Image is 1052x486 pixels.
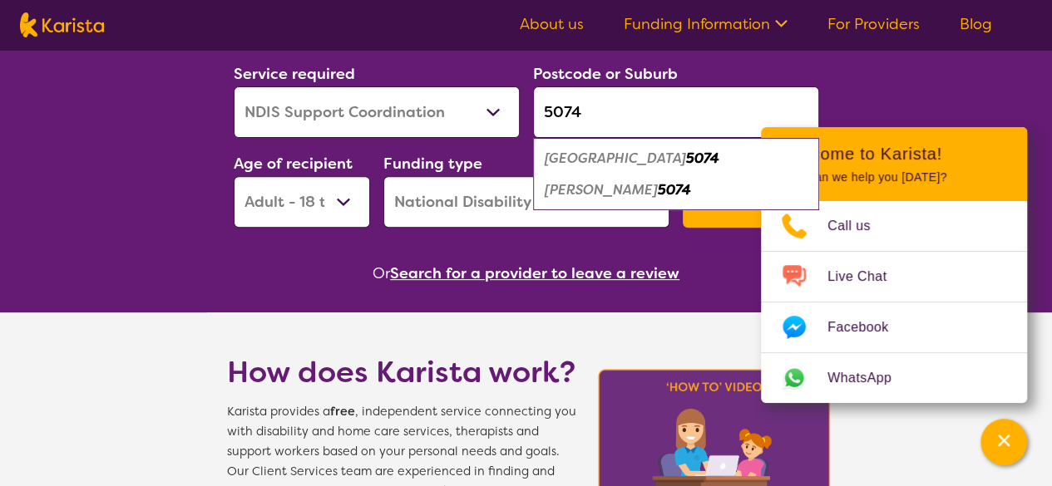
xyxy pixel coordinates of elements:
div: Campbelltown 5074 [541,143,811,174]
span: WhatsApp [827,366,911,390]
a: Web link opens in a new tab. [761,353,1027,403]
b: free [330,404,355,420]
em: [PERSON_NAME] [545,181,658,199]
em: [GEOGRAPHIC_DATA] [545,150,686,167]
button: Channel Menu [980,419,1027,465]
ul: Choose channel [761,201,1027,403]
a: About us [520,14,584,34]
p: How can we help you [DATE]? [781,170,1007,184]
div: Channel Menu [761,127,1027,403]
span: Call us [827,214,891,238]
span: Or [373,261,390,286]
label: Funding type [383,154,482,174]
button: Search for a provider to leave a review [390,261,679,286]
em: 5074 [686,150,719,167]
input: Type [533,86,819,138]
a: Funding Information [624,14,788,34]
div: Newton 5074 [541,174,811,206]
a: For Providers [827,14,920,34]
span: Facebook [827,315,908,340]
label: Service required [234,64,355,84]
img: Karista logo [20,12,104,37]
em: 5074 [658,181,691,199]
label: Age of recipient [234,154,353,174]
h1: How does Karista work? [227,352,576,392]
span: Live Chat [827,264,906,289]
a: Blog [960,14,992,34]
h2: Welcome to Karista! [781,144,1007,164]
label: Postcode or Suburb [533,64,678,84]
